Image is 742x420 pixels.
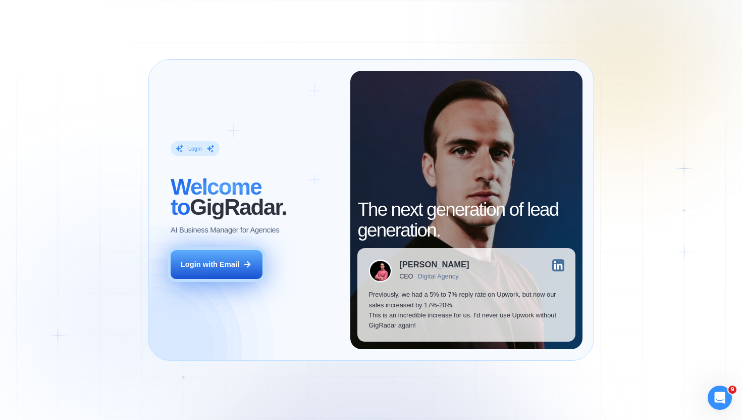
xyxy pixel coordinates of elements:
[171,225,280,235] p: AI Business Manager for Agencies
[399,273,413,281] div: CEO
[181,259,239,269] div: Login with Email
[171,177,339,218] h2: ‍ GigRadar.
[171,250,262,279] button: Login with Email
[728,386,736,394] span: 9
[171,174,261,219] span: Welcome to
[399,261,469,269] div: [PERSON_NAME]
[418,273,459,281] div: Digital Agency
[368,290,564,331] p: Previously, we had a 5% to 7% reply rate on Upwork, but now our sales increased by 17%-20%. This ...
[357,200,575,241] h2: The next generation of lead generation.
[188,145,202,153] div: Login
[708,386,732,410] iframe: Intercom live chat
